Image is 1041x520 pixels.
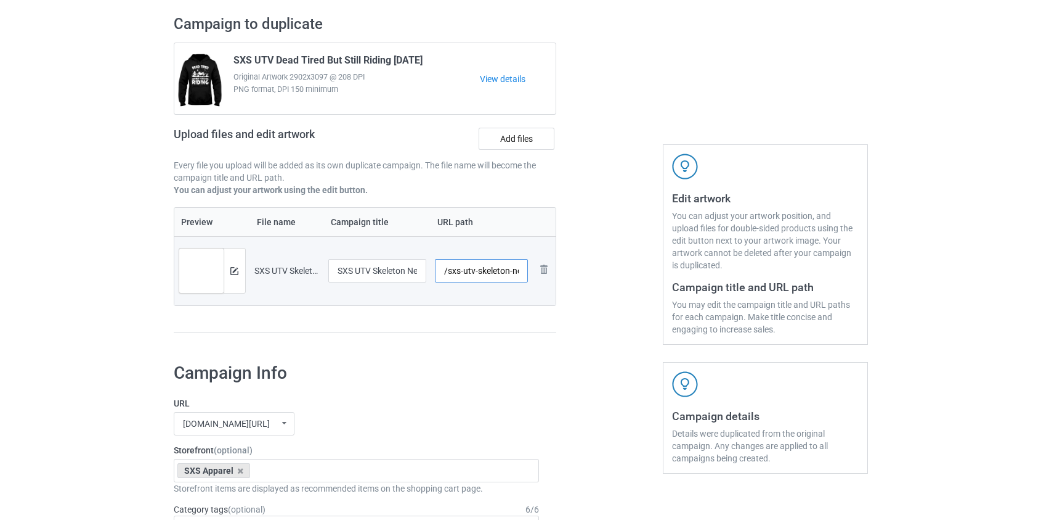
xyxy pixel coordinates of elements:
th: URL path [431,208,532,236]
p: Every file you upload will be added as its own duplicate campaign. The file name will become the ... [174,159,557,184]
a: View details [480,73,556,85]
h3: Campaign details [672,409,859,423]
h3: Edit artwork [672,191,859,205]
h1: Campaign Info [174,362,540,384]
h2: Upload files and edit artwork [174,128,403,151]
h3: Campaign title and URL path [672,280,859,294]
div: 6 / 6 [525,503,539,516]
span: SXS UTV Dead Tired But Still Riding [DATE] [233,54,423,71]
span: (optional) [228,505,265,514]
img: svg+xml;base64,PD94bWwgdmVyc2lvbj0iMS4wIiBlbmNvZGluZz0iVVRGLTgiPz4KPHN2ZyB3aWR0aD0iNDJweCIgaGVpZ2... [672,371,698,397]
div: Storefront items are displayed as recommended items on the shopping cart page. [174,482,540,495]
span: (optional) [214,445,253,455]
label: Add files [479,128,554,150]
span: PNG format, DPI 150 minimum [233,83,480,96]
th: File name [250,208,324,236]
div: You can adjust your artwork position, and upload files for double-sided products using the edit b... [672,210,859,271]
label: Category tags [174,503,265,516]
div: Details were duplicated from the original campaign. Any changes are applied to all campaigns bein... [672,427,859,464]
div: You may edit the campaign title and URL paths for each campaign. Make title concise and engaging ... [672,299,859,336]
label: URL [174,397,540,410]
b: You can adjust your artwork using the edit button. [174,185,368,195]
span: Original Artwork 2902x3097 @ 208 DPI [233,71,480,83]
img: svg+xml;base64,PD94bWwgdmVyc2lvbj0iMS4wIiBlbmNvZGluZz0iVVRGLTgiPz4KPHN2ZyB3aWR0aD0iMTRweCIgaGVpZ2... [230,267,238,275]
div: [DOMAIN_NAME][URL] [183,419,270,428]
img: svg+xml;base64,PD94bWwgdmVyc2lvbj0iMS4wIiBlbmNvZGluZz0iVVRGLTgiPz4KPHN2ZyB3aWR0aD0iMjhweCIgaGVpZ2... [537,262,551,277]
div: SXS UTV Skeleton Never Better W.png [254,265,320,277]
th: Preview [174,208,250,236]
th: Campaign title [324,208,431,236]
img: svg+xml;base64,PD94bWwgdmVyc2lvbj0iMS4wIiBlbmNvZGluZz0iVVRGLTgiPz4KPHN2ZyB3aWR0aD0iNDJweCIgaGVpZ2... [672,154,698,180]
label: Storefront [174,444,540,456]
img: original.png [179,249,224,308]
div: SXS Apparel [177,463,251,478]
h2: Campaign to duplicate [174,15,557,34]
